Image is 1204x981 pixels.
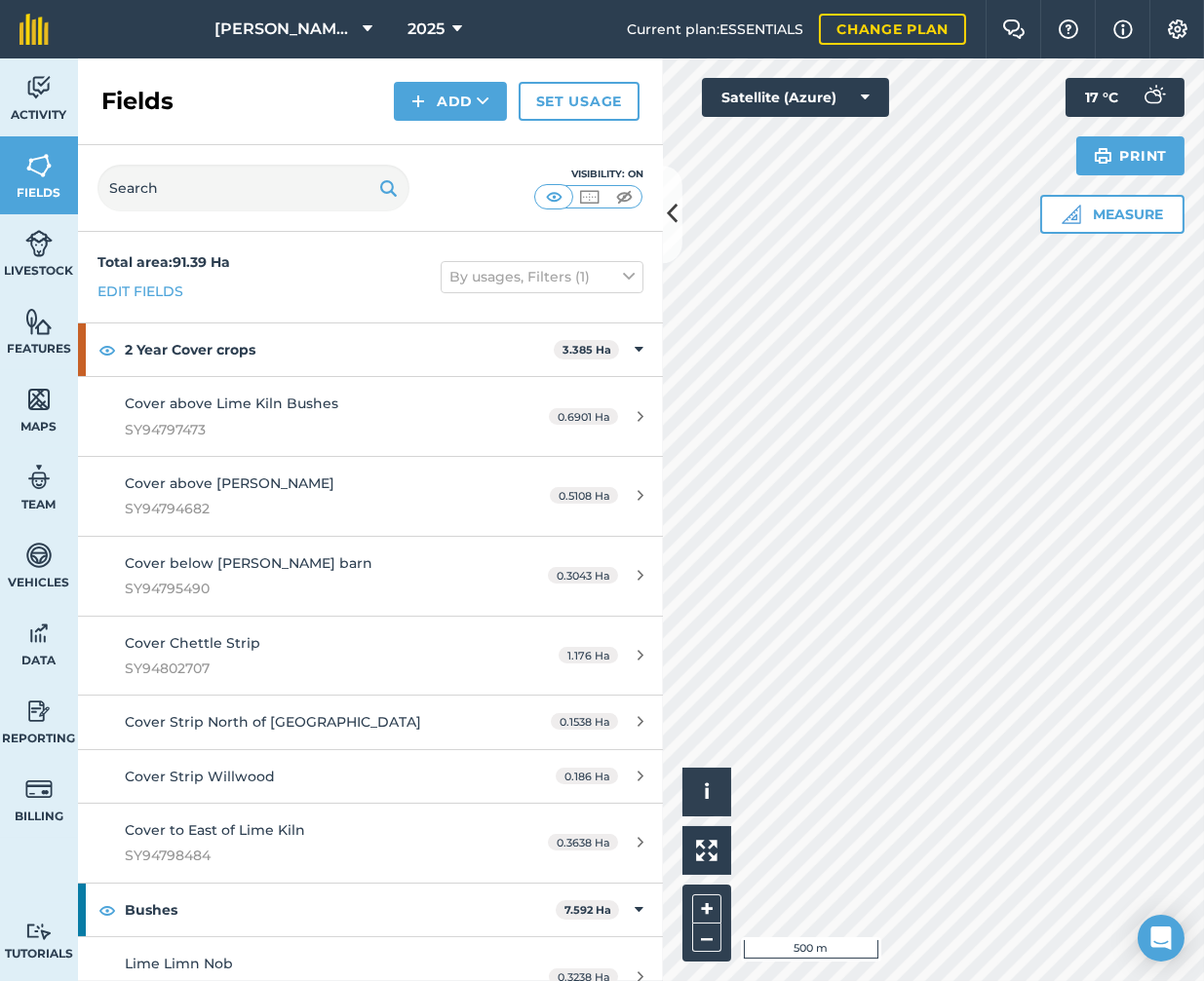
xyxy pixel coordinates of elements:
[125,634,260,652] span: Cover Chettle Strip
[78,537,663,616] a: Cover below [PERSON_NAME] barnSY947954900.3043 Ha
[612,187,637,207] img: svg+xml;base64,PHN2ZyB4bWxucz0iaHR0cDovL3d3dy53My5vcmcvMjAwMC9zdmciIHdpZHRoPSI1MCIgaGVpZ2h0PSI0MC...
[1094,144,1112,168] img: svg+xml;base64,PHN2ZyB4bWxucz0iaHR0cDovL3d3dy53My5vcmcvMjAwMC9zdmciIHdpZHRoPSIxOSIgaGVpZ2h0PSIyNC...
[25,619,53,648] img: svg+xml;base64,PD94bWwgdmVyc2lvbj0iMS4wIiBlbmNvZGluZz0idXRmLTgiPz4KPCEtLSBHZW5lcmF0b3I6IEFkb2JlIE...
[25,385,53,414] img: svg+xml;base64,PHN2ZyB4bWxucz0iaHR0cDovL3d3dy53My5vcmcvMjAwMC9zdmciIHdpZHRoPSI1NiIgaGVpZ2h0PSI2MC...
[125,658,491,679] span: SY94802707
[542,187,566,207] img: svg+xml;base64,PHN2ZyB4bWxucz0iaHR0cDovL3d3dy53My5vcmcvMjAwMC9zdmciIHdpZHRoPSI1MCIgaGVpZ2h0PSI0MC...
[78,696,663,748] a: Cover Strip North of [GEOGRAPHIC_DATA]0.1538 Ha
[125,578,491,599] span: SY94795490
[1066,78,1185,117] button: 17 °C
[519,82,640,121] a: Set usage
[550,487,618,504] span: 0.5108 Ha
[577,187,602,207] img: svg+xml;base64,PHN2ZyB4bWxucz0iaHR0cDovL3d3dy53My5vcmcvMjAwMC9zdmciIHdpZHRoPSI1MCIgaGVpZ2h0PSI0MC...
[125,768,275,785] span: Cover Strip Willwood
[441,261,643,292] button: By usages, Filters (1)
[97,165,409,211] input: Search
[563,343,611,357] strong: 3.385 Ha
[1166,19,1189,39] img: A cog icon
[125,498,491,519] span: SY94794682
[559,647,618,663] span: 1.176 Ha
[125,323,554,376] strong: 2 Year Cover crops
[692,894,721,924] button: +
[78,617,663,696] a: Cover Chettle StripSY948027071.176 Ha
[98,338,116,361] img: svg+xml;base64,PHN2ZyB4bWxucz0iaHR0cDovL3d3dy53My5vcmcvMjAwMC9zdmciIHdpZHRoPSIxOCIgaGVpZ2h0PSIyNC...
[25,73,53,102] img: svg+xml;base64,PD94bWwgdmVyc2lvbj0iMS4wIiBlbmNvZGluZz0idXRmLTgiPz4KPCEtLSBHZW5lcmF0b3I6IEFkb2JlIE...
[25,229,53,258] img: svg+xml;base64,PD94bWwgdmVyc2lvbj0iMS4wIiBlbmNvZGluZz0idXRmLTgiPz4KPCEtLSBHZW5lcmF0b3I6IEFkb2JlIE...
[696,840,718,861] img: Four arrows, one pointing top left, one top right, one bottom right and the last bottom left
[1057,19,1080,39] img: A question mark icon
[78,457,663,536] a: Cover above [PERSON_NAME]SY947946820.5108 Ha
[549,408,618,425] span: 0.6901 Ha
[97,253,230,271] strong: Total area : 91.39 Ha
[25,307,53,336] img: svg+xml;base64,PHN2ZyB4bWxucz0iaHR0cDovL3d3dy53My5vcmcvMjAwMC9zdmciIHdpZHRoPSI1NiIgaGVpZ2h0PSI2MC...
[97,281,183,302] a: Edit fields
[408,18,445,41] span: 2025
[1085,78,1118,117] span: 17 ° C
[125,554,372,572] span: Cover below [PERSON_NAME] barn
[125,821,305,839] span: Cover to East of Lime Kiln
[25,923,53,941] img: svg+xml;base64,PD94bWwgdmVyc2lvbj0iMS4wIiBlbmNvZGluZz0idXRmLTgiPz4KPCEtLSBHZW5lcmF0b3I6IEFkb2JlIE...
[125,713,421,731] span: Cover Strip North of [GEOGRAPHIC_DATA]
[125,845,491,866] span: SY94798484
[819,14,966,45] a: Change plan
[704,779,710,804] span: i
[682,768,731,816] button: i
[101,86,174,117] h2: Fields
[551,713,618,730] span: 0.1538 Ha
[78,884,663,936] div: Bushes7.592 Ha
[78,750,663,803] a: Cover Strip Willwood0.186 Ha
[627,19,803,40] span: Current plan : ESSENTIALS
[692,924,721,952] button: –
[394,82,507,121] button: Add
[1002,19,1026,39] img: Two speech bubbles overlapping with the left bubble in the forefront
[1040,195,1185,234] button: Measure
[125,884,556,936] strong: Bushes
[78,804,663,883] a: Cover to East of Lime KilnSY947984840.3638 Ha
[1076,136,1185,175] button: Print
[1113,18,1133,41] img: svg+xml;base64,PHN2ZyB4bWxucz0iaHR0cDovL3d3dy53My5vcmcvMjAwMC9zdmciIHdpZHRoPSIxNyIgaGVpZ2h0PSIxNy...
[25,774,53,804] img: svg+xml;base64,PD94bWwgdmVyc2lvbj0iMS4wIiBlbmNvZGluZz0idXRmLTgiPz4KPCEtLSBHZW5lcmF0b3I6IEFkb2JlIE...
[702,78,889,117] button: Satellite (Azure)
[19,14,49,45] img: fieldmargin Logo
[25,151,53,180] img: svg+xml;base64,PHN2ZyB4bWxucz0iaHR0cDovL3d3dy53My5vcmcvMjAwMC9zdmciIHdpZHRoPSI1NiIgaGVpZ2h0PSI2MC...
[125,419,491,440] span: SY94797473
[534,167,643,182] div: Visibility: On
[78,323,663,376] div: 2 Year Cover crops3.385 Ha
[411,90,425,113] img: svg+xml;base64,PHN2ZyB4bWxucz0iaHR0cDovL3d3dy53My5vcmcvMjAwMC9zdmciIHdpZHRoPSIxNCIgaGVpZ2h0PSIyNC...
[214,18,355,41] span: [PERSON_NAME] Estate
[548,834,618,850] span: 0.3638 Ha
[548,567,618,584] span: 0.3043 Ha
[564,903,611,917] strong: 7.592 Ha
[78,377,663,456] a: Cover above Lime Kiln BushesSY947974730.6901 Ha
[25,697,53,726] img: svg+xml;base64,PD94bWwgdmVyc2lvbj0iMS4wIiBlbmNvZGluZz0idXRmLTgiPz4KPCEtLSBHZW5lcmF0b3I6IEFkb2JlIE...
[125,474,334,492] span: Cover above [PERSON_NAME]
[1134,78,1173,117] img: svg+xml;base64,PD94bWwgdmVyc2lvbj0iMS4wIiBlbmNvZGluZz0idXRmLTgiPz4KPCEtLSBHZW5lcmF0b3I6IEFkb2JlIE...
[125,955,233,972] span: Lime Limn Nob
[25,541,53,570] img: svg+xml;base64,PD94bWwgdmVyc2lvbj0iMS4wIiBlbmNvZGluZz0idXRmLTgiPz4KPCEtLSBHZW5lcmF0b3I6IEFkb2JlIE...
[25,463,53,492] img: svg+xml;base64,PD94bWwgdmVyc2lvbj0iMS4wIiBlbmNvZGluZz0idXRmLTgiPz4KPCEtLSBHZW5lcmF0b3I6IEFkb2JlIE...
[125,395,338,412] span: Cover above Lime Kiln Bushes
[1138,915,1185,962] div: Open Intercom Messenger
[379,176,398,200] img: svg+xml;base64,PHN2ZyB4bWxucz0iaHR0cDovL3d3dy53My5vcmcvMjAwMC9zdmciIHdpZHRoPSIxOSIgaGVpZ2h0PSIyNC...
[556,768,618,784] span: 0.186 Ha
[1062,205,1081,224] img: Ruler icon
[98,898,116,922] img: svg+xml;base64,PHN2ZyB4bWxucz0iaHR0cDovL3d3dy53My5vcmcvMjAwMC9zdmciIHdpZHRoPSIxOCIgaGVpZ2h0PSIyNC...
